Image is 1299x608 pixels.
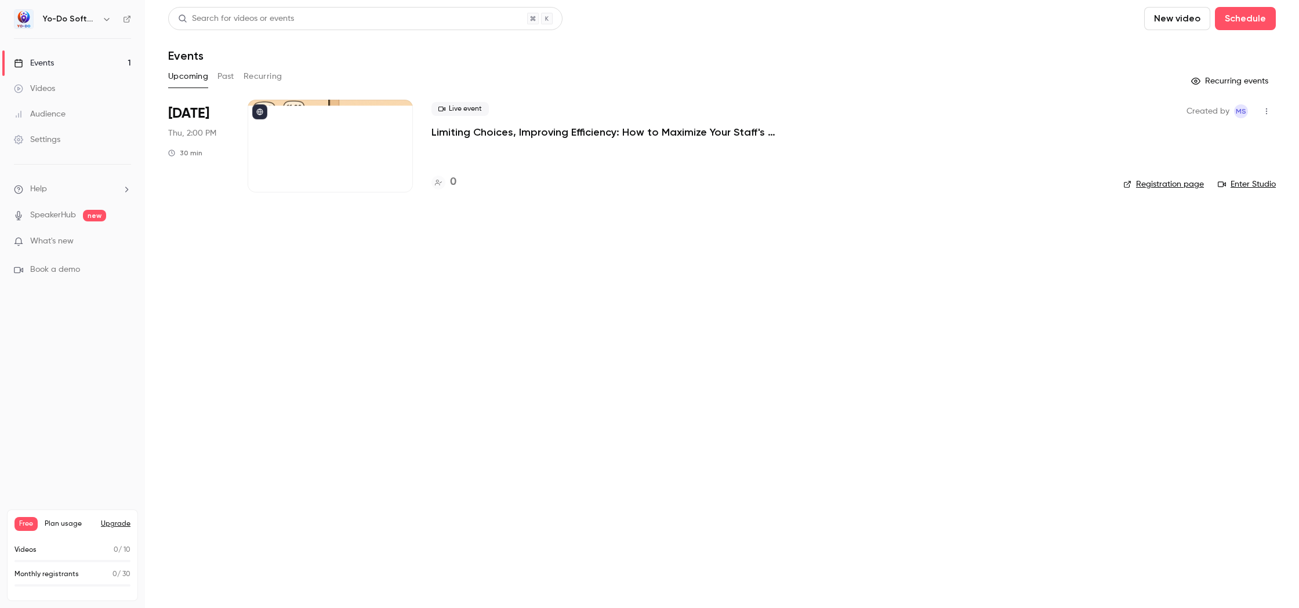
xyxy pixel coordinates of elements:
[14,517,38,531] span: Free
[168,49,204,63] h1: Events
[431,102,489,116] span: Live event
[14,108,66,120] div: Audience
[217,67,234,86] button: Past
[14,57,54,69] div: Events
[14,10,33,28] img: Yo-Do Software
[178,13,294,25] div: Search for videos or events
[431,174,456,190] a: 0
[1218,179,1276,190] a: Enter Studio
[1234,104,1248,118] span: Mairead Staunton
[244,67,282,86] button: Recurring
[45,519,94,529] span: Plan usage
[30,264,80,276] span: Book a demo
[43,13,97,25] h6: Yo-Do Software
[1144,7,1210,30] button: New video
[101,519,130,529] button: Upgrade
[83,210,106,221] span: new
[168,67,208,86] button: Upcoming
[14,183,131,195] li: help-dropdown-opener
[1215,7,1276,30] button: Schedule
[168,104,209,123] span: [DATE]
[14,569,79,580] p: Monthly registrants
[168,148,202,158] div: 30 min
[30,235,74,247] span: What's new
[168,100,229,192] div: Sep 18 Thu, 2:00 PM (America/New York)
[14,134,60,145] div: Settings
[30,183,47,195] span: Help
[14,545,37,555] p: Videos
[168,128,216,139] span: Thu, 2:00 PM
[431,125,779,139] a: Limiting Choices, Improving Efficiency: How to Maximize Your Staff's Schedule
[114,545,130,555] p: / 10
[14,83,55,94] div: Videos
[113,569,130,580] p: / 30
[1186,104,1229,118] span: Created by
[30,209,76,221] a: SpeakerHub
[450,174,456,190] h4: 0
[113,571,117,578] span: 0
[1186,72,1276,90] button: Recurring events
[1236,104,1246,118] span: MS
[114,547,118,554] span: 0
[1123,179,1204,190] a: Registration page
